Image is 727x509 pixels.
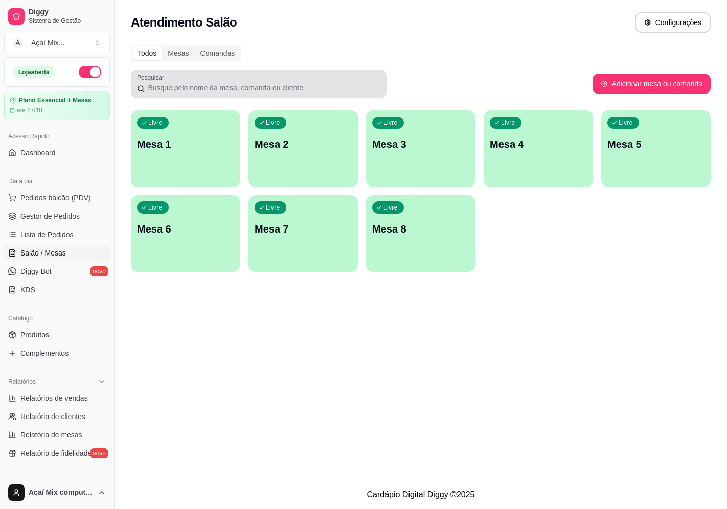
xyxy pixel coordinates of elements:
[20,348,69,358] span: Complementos
[383,203,398,212] p: Livre
[20,148,56,158] span: Dashboard
[148,119,163,127] p: Livre
[4,408,110,425] a: Relatório de clientes
[20,266,52,276] span: Diggy Bot
[619,119,633,127] p: Livre
[372,137,469,151] p: Mesa 3
[115,480,727,509] footer: Cardápio Digital Diggy © 2025
[4,427,110,443] a: Relatório de mesas
[137,73,168,82] label: Pesquisar
[131,110,240,187] button: LivreMesa 1
[20,193,91,203] span: Pedidos balcão (PDV)
[4,226,110,243] a: Lista de Pedidos
[484,110,593,187] button: LivreMesa 4
[148,203,163,212] p: Livre
[4,327,110,343] a: Produtos
[266,203,280,212] p: Livre
[501,119,515,127] p: Livre
[4,480,110,505] button: Açaí Mix computador
[366,195,475,272] button: LivreMesa 8
[20,393,88,403] span: Relatórios de vendas
[29,8,106,17] span: Diggy
[635,12,711,33] button: Configurações
[29,17,106,25] span: Sistema de Gestão
[366,110,475,187] button: LivreMesa 3
[601,110,711,187] button: LivreMesa 5
[17,106,42,114] article: até 27/10
[372,222,469,236] p: Mesa 8
[4,445,110,461] a: Relatório de fidelidadenovo
[4,263,110,280] a: Diggy Botnovo
[79,66,101,78] button: Alterar Status
[4,91,110,120] a: Plano Essencial + Mesasaté 27/10
[131,14,237,31] h2: Atendimento Salão
[4,173,110,190] div: Dia a dia
[20,448,92,458] span: Relatório de fidelidade
[4,390,110,406] a: Relatórios de vendas
[20,285,35,295] span: KDS
[4,128,110,145] div: Acesso Rápido
[20,330,49,340] span: Produtos
[13,38,23,48] span: A
[248,110,358,187] button: LivreMesa 2
[4,208,110,224] a: Gestor de Pedidos
[4,282,110,298] a: KDS
[266,119,280,127] p: Livre
[137,137,234,151] p: Mesa 1
[4,190,110,206] button: Pedidos balcão (PDV)
[20,430,82,440] span: Relatório de mesas
[4,33,110,53] button: Select a team
[4,4,110,29] a: DiggySistema de Gestão
[4,474,110,490] div: Gerenciar
[593,74,711,94] button: Adicionar mesa ou comanda
[20,411,85,422] span: Relatório de clientes
[255,222,352,236] p: Mesa 7
[607,137,705,151] p: Mesa 5
[8,378,36,386] span: Relatórios
[137,222,234,236] p: Mesa 6
[162,46,194,60] div: Mesas
[145,83,380,93] input: Pesquisar
[131,195,240,272] button: LivreMesa 6
[248,195,358,272] button: LivreMesa 7
[19,97,92,104] article: Plano Essencial + Mesas
[31,38,64,48] div: Açaí Mix ...
[13,66,55,78] div: Loja aberta
[383,119,398,127] p: Livre
[20,211,80,221] span: Gestor de Pedidos
[20,229,74,240] span: Lista de Pedidos
[255,137,352,151] p: Mesa 2
[132,46,162,60] div: Todos
[4,245,110,261] a: Salão / Mesas
[4,145,110,161] a: Dashboard
[20,248,66,258] span: Salão / Mesas
[4,310,110,327] div: Catálogo
[490,137,587,151] p: Mesa 4
[195,46,241,60] div: Comandas
[29,488,94,497] span: Açaí Mix computador
[4,345,110,361] a: Complementos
